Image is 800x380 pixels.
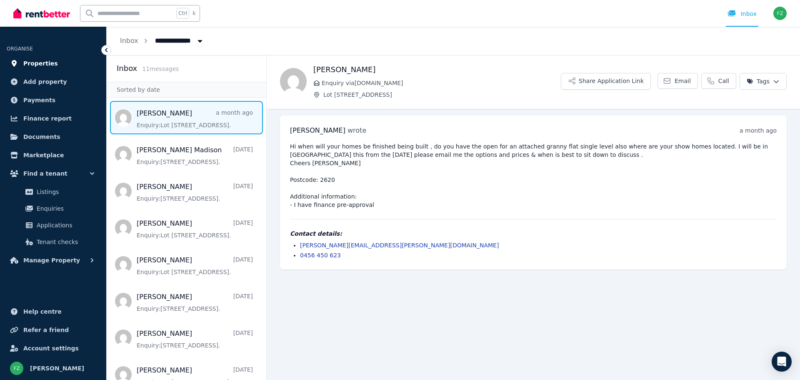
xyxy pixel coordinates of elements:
a: Documents [7,128,100,145]
span: Listings [37,187,93,197]
span: Add property [23,77,67,87]
h1: [PERSON_NAME] [313,64,561,75]
span: Marketplace [23,150,64,160]
img: fabian zoccoli [773,7,787,20]
span: Find a tenant [23,169,67,179]
a: Listings [10,184,96,200]
div: Open Intercom Messenger [772,352,792,372]
a: [PERSON_NAME][DATE]Enquiry:[STREET_ADDRESS]. [137,292,253,313]
a: Properties [7,55,100,72]
a: Account settings [7,340,100,357]
a: Refer a friend [7,322,100,338]
button: Share Application Link [561,73,651,90]
span: wrote [347,126,366,134]
a: [PERSON_NAME][DATE]Enquiry:[STREET_ADDRESS]. [137,182,253,203]
img: RentBetter [13,7,70,20]
span: Email [675,77,691,85]
span: 11 message s [142,65,179,72]
span: Documents [23,132,60,142]
span: Lot [STREET_ADDRESS] [323,91,561,99]
span: Call [718,77,729,85]
a: Applications [10,217,96,234]
span: Tags [747,77,770,86]
button: Manage Property [7,252,100,269]
a: Enquiries [10,200,96,217]
a: [PERSON_NAME][EMAIL_ADDRESS][PERSON_NAME][DOMAIN_NAME] [300,242,499,249]
a: Payments [7,92,100,108]
a: Marketplace [7,147,100,164]
span: [PERSON_NAME] [30,363,84,373]
a: Help centre [7,303,100,320]
span: Enquiries [37,204,93,214]
a: [PERSON_NAME][DATE]Enquiry:Lot [STREET_ADDRESS]. [137,219,253,239]
time: a month ago [740,127,777,134]
a: 0456 450 623 [300,252,341,259]
h2: Inbox [117,63,137,74]
a: Email [657,73,698,89]
a: Inbox [120,37,138,45]
span: Account settings [23,343,79,353]
span: k [192,10,195,17]
a: Tenant checks [10,234,96,250]
span: Finance report [23,113,72,123]
span: Refer a friend [23,325,69,335]
nav: Breadcrumb [107,27,217,55]
a: [PERSON_NAME][DATE]Enquiry:Lot [STREET_ADDRESS]. [137,255,253,276]
div: Inbox [727,10,757,18]
a: Finance report [7,110,100,127]
a: [PERSON_NAME] Madison[DATE]Enquiry:[STREET_ADDRESS]. [137,145,253,166]
a: [PERSON_NAME]a month agoEnquiry:Lot [STREET_ADDRESS]. [137,108,253,129]
a: Call [701,73,736,89]
span: Help centre [23,307,62,317]
a: [PERSON_NAME][DATE]Enquiry:[STREET_ADDRESS]. [137,329,253,350]
span: Payments [23,95,55,105]
button: Find a tenant [7,165,100,182]
span: Ctrl [176,8,189,19]
img: Kelly [280,68,307,95]
span: [PERSON_NAME] [290,126,345,134]
span: ORGANISE [7,46,33,52]
span: Enquiry via [DOMAIN_NAME] [322,79,561,87]
span: Manage Property [23,255,80,265]
span: Tenant checks [37,237,93,247]
span: Applications [37,220,93,230]
span: Properties [23,58,58,68]
a: Add property [7,73,100,90]
button: Tags [740,73,787,90]
img: fabian zoccoli [10,362,23,375]
h4: Contact details: [290,229,777,238]
div: Sorted by date [107,82,266,98]
pre: Hi when will your homes be finished being built , do you have the open for an attached granny fla... [290,142,777,209]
